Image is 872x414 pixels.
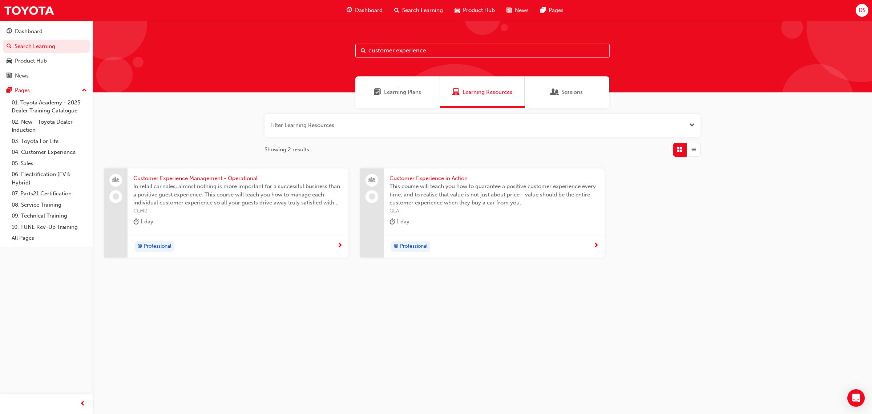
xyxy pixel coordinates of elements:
span: Professional [400,242,428,251]
a: 06. Electrification (EV & Hybrid) [9,169,90,188]
a: Dashboard [3,25,90,38]
a: 03. Toyota For Life [9,136,90,147]
span: search-icon [394,6,399,15]
span: target-icon [393,242,399,251]
span: Customer Experience Management - Operational [133,174,343,183]
a: Customer Experience Management - OperationalIn retail car sales, almost nothing is more important... [104,168,348,258]
span: next-icon [337,243,343,249]
span: people-icon [370,175,375,185]
span: Learning Resources [452,88,460,96]
a: guage-iconDashboard [341,3,388,18]
span: This course will teach you how to guarantee a positive customer experience every time, and to rea... [389,182,599,207]
span: duration-icon [133,217,139,226]
span: learningRecordVerb_NONE-icon [369,193,375,200]
a: SessionsSessions [525,76,609,108]
span: next-icon [593,243,599,249]
a: search-iconSearch Learning [388,3,449,18]
a: pages-iconPages [534,3,569,18]
a: 10. TUNE Rev-Up Training [9,222,90,233]
span: Pages [549,6,564,15]
button: Open the filter [689,121,695,130]
a: Customer Experience in ActionThis course will teach you how to guarantee a positive customer expe... [360,168,605,258]
button: Pages [3,84,90,97]
span: Showing 2 results [265,146,309,154]
span: car-icon [7,58,12,64]
span: In retail car sales, almost nothing is more important for a successful business than a positive g... [133,182,343,207]
span: pages-icon [540,6,546,15]
span: pages-icon [7,87,12,94]
span: search-icon [7,43,12,50]
a: 02. New - Toyota Dealer Induction [9,116,90,136]
span: GEA [389,207,599,215]
a: 09. Technical Training [9,210,90,222]
a: All Pages [9,232,90,244]
span: Search Learning [402,6,443,15]
div: Dashboard [15,27,43,36]
span: guage-icon [7,28,12,35]
span: guage-icon [347,6,352,15]
div: Pages [15,86,30,95]
a: 08. Service Training [9,199,90,211]
a: 04. Customer Experience [9,147,90,158]
a: Learning ResourcesLearning Resources [440,76,525,108]
span: Sessions [561,88,583,96]
span: news-icon [7,73,12,79]
button: DS [856,4,868,17]
span: News [515,6,529,15]
a: 01. Toyota Academy - 2025 Dealer Training Catalogue [9,97,90,116]
span: Customer Experience in Action [389,174,599,183]
a: Search Learning [3,40,90,53]
a: News [3,69,90,83]
span: Product Hub [463,6,495,15]
span: Search [361,47,366,55]
span: Dashboard [355,6,383,15]
span: learningRecordVerb_NONE-icon [113,193,119,200]
span: prev-icon [80,399,85,409]
div: 1 day [133,217,153,226]
button: DashboardSearch LearningProduct HubNews [3,23,90,84]
div: Product Hub [15,57,47,65]
span: DS [859,6,865,15]
span: Professional [144,242,171,251]
span: up-icon [82,86,87,95]
span: Learning Resources [463,88,512,96]
span: CEM2 [133,207,343,215]
img: Trak [4,2,54,19]
a: car-iconProduct Hub [449,3,501,18]
a: news-iconNews [501,3,534,18]
span: target-icon [137,242,142,251]
a: Learning PlansLearning Plans [355,76,440,108]
div: 1 day [389,217,409,226]
input: Search... [355,44,610,57]
a: Product Hub [3,54,90,68]
div: Open Intercom Messenger [847,389,865,407]
div: News [15,72,29,80]
span: duration-icon [389,217,395,226]
span: people-icon [113,175,118,185]
a: 07. Parts21 Certification [9,188,90,199]
a: 05. Sales [9,158,90,169]
span: Sessions [551,88,558,96]
span: car-icon [455,6,460,15]
span: news-icon [506,6,512,15]
span: Learning Plans [374,88,381,96]
span: Grid [677,146,682,154]
span: Learning Plans [384,88,421,96]
span: List [691,146,696,154]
